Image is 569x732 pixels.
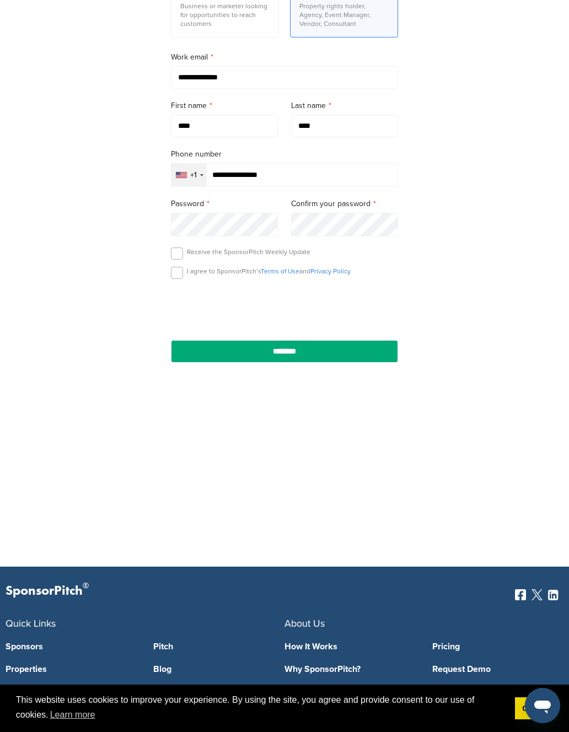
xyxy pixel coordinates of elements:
[171,148,398,160] label: Phone number
[284,665,416,674] a: Why SponsorPitch?
[171,198,278,210] label: Password
[49,707,97,723] a: learn more about cookies
[171,51,398,63] label: Work email
[6,617,56,629] span: Quick Links
[153,642,284,651] a: Pitch
[515,697,553,719] a: dismiss cookie message
[187,247,310,256] p: Receive the SponsorPitch Weekly Update
[171,100,278,112] label: First name
[284,617,325,629] span: About Us
[153,665,284,674] a: Blog
[6,665,137,674] a: Properties
[187,267,351,276] p: I agree to SponsorPitch’s and
[261,267,299,275] a: Terms of Use
[16,693,506,723] span: This website uses cookies to improve your experience. By using the site, you agree and provide co...
[171,164,207,186] div: Selected country
[310,267,351,275] a: Privacy Policy
[284,642,416,651] a: How It Works
[6,583,89,599] p: SponsorPitch
[432,665,563,674] a: Request Demo
[83,579,89,593] span: ®
[190,171,197,179] div: +1
[6,642,137,651] a: Sponsors
[432,642,563,651] a: Pricing
[291,198,398,210] label: Confirm your password
[525,688,560,723] iframe: Button to launch messaging window
[515,589,526,600] img: Facebook
[532,589,543,600] img: Twitter
[291,100,398,112] label: Last name
[299,2,389,28] p: Property rights holder, Agency, Event Manager, Vendor, Consultant
[180,2,270,28] p: Business or marketer looking for opportunities to reach customers
[222,292,347,324] iframe: reCAPTCHA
